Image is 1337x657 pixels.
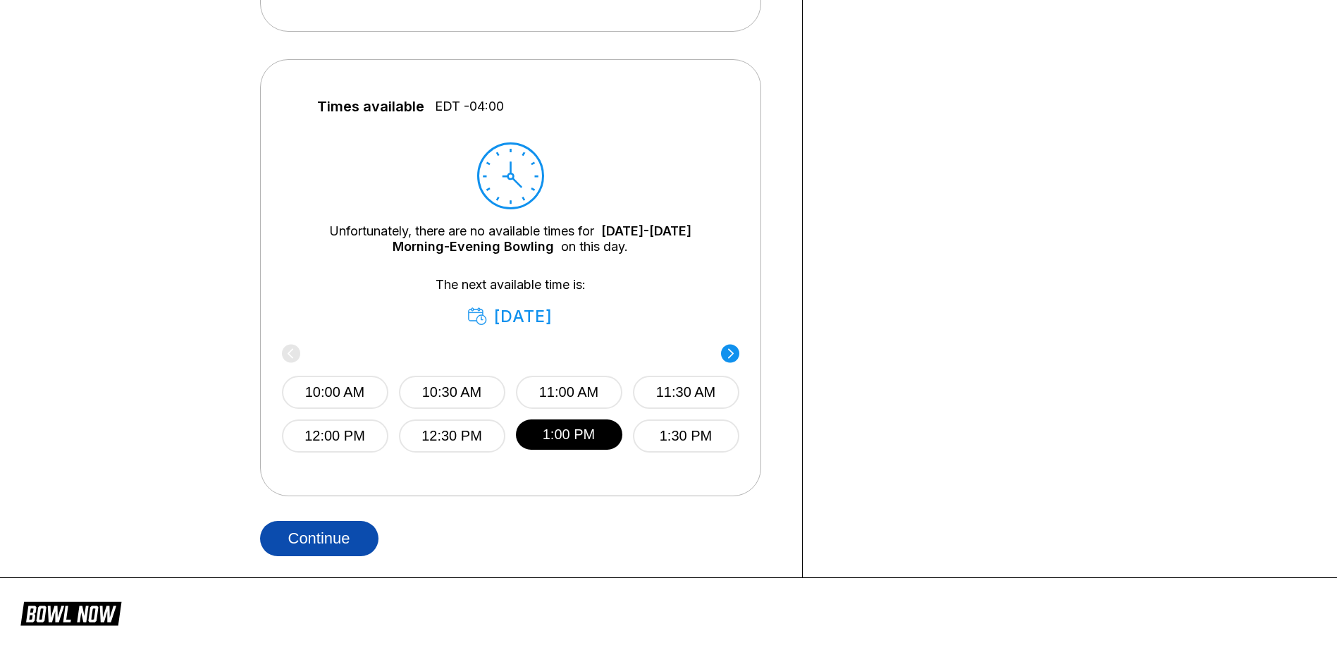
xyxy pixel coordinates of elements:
div: [DATE] [468,307,553,326]
span: Times available [317,99,424,114]
div: The next available time is: [303,277,718,326]
button: 11:00 AM [516,376,622,409]
span: EDT -04:00 [435,99,504,114]
button: 12:30 PM [399,419,505,453]
button: 12:00 PM [282,419,388,453]
button: 10:00 AM [282,376,388,409]
button: 1:30 PM [633,419,739,453]
button: 1:00 PM [516,419,622,450]
div: Unfortunately, there are no available times for on this day. [303,223,718,254]
button: 11:30 AM [633,376,739,409]
a: [DATE]-[DATE] Morning-Evening Bowling [393,223,691,254]
button: Continue [260,521,378,556]
button: 10:30 AM [399,376,505,409]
